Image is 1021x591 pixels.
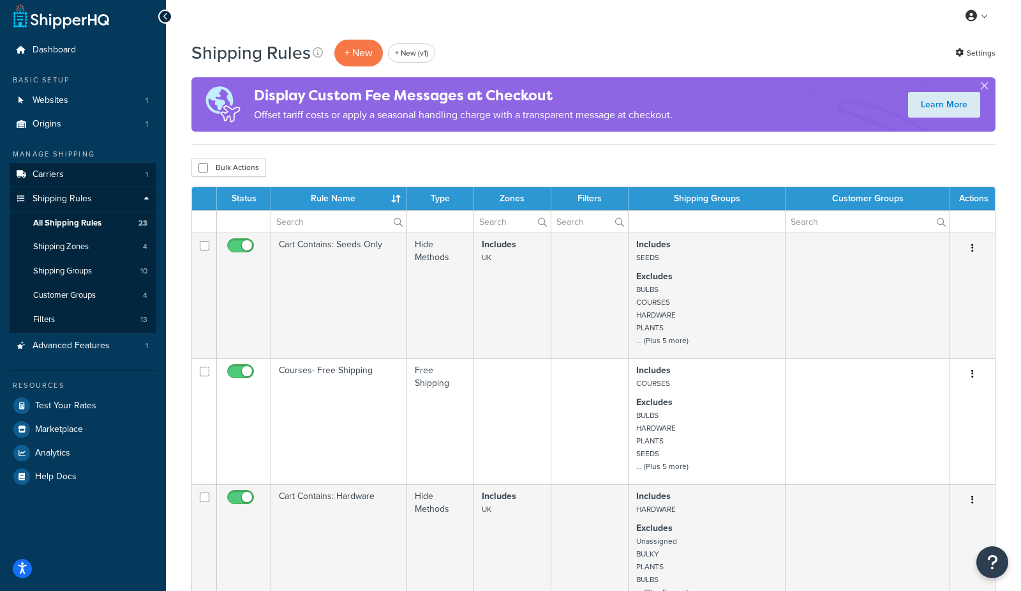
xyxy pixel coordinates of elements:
[636,378,670,389] small: COURSES
[10,259,156,283] a: Shipping Groups 10
[908,92,980,118] a: Learn More
[636,238,671,251] strong: Includes
[10,89,156,112] a: Websites 1
[33,341,110,351] span: Advanced Features
[145,95,148,106] span: 1
[35,472,77,482] span: Help Docs
[254,106,673,124] p: Offset tariff costs or apply a seasonal handling charge with a transparent message at checkout.
[10,149,156,160] div: Manage Shipping
[976,546,1008,578] button: Open Resource Center
[482,503,491,515] small: UK
[271,211,406,233] input: Search
[33,242,89,252] span: Shipping Zones
[145,169,148,180] span: 1
[33,95,68,106] span: Websites
[10,112,156,136] li: Origins
[10,308,156,332] a: Filters 13
[254,85,673,106] h4: Display Custom Fee Messages at Checkout
[636,364,671,377] strong: Includes
[786,187,950,210] th: Customer Groups
[636,503,676,515] small: HARDWARE
[10,284,156,307] li: Customer Groups
[10,308,156,332] li: Filters
[10,112,156,136] a: Origins 1
[10,394,156,417] a: Test Your Rates
[145,119,148,130] span: 1
[10,380,156,391] div: Resources
[33,119,61,130] span: Origins
[10,187,156,211] a: Shipping Rules
[10,187,156,333] li: Shipping Rules
[10,235,156,259] li: Shipping Zones
[474,211,551,233] input: Search
[271,187,407,210] th: Rule Name : activate to sort column ascending
[191,40,311,65] h1: Shipping Rules
[10,163,156,187] li: Carriers
[10,211,156,235] a: All Shipping Rules 23
[191,77,254,132] img: duties-banner-06bc72dcb5fe05cb3f9472aba00be2ae8eb53ab6f0d8bb03d382ba314ac3c341.png
[191,158,266,177] button: Bulk Actions
[10,163,156,187] a: Carriers 1
[636,489,671,503] strong: Includes
[407,358,474,484] td: Free Shipping
[482,489,516,503] strong: Includes
[10,418,156,441] a: Marketplace
[10,259,156,283] li: Shipping Groups
[35,448,70,459] span: Analytics
[13,3,109,29] a: ShipperHQ Home
[217,187,271,210] th: Status
[10,211,156,235] li: All Shipping Rules
[10,75,156,86] div: Basic Setup
[33,45,76,56] span: Dashboard
[33,194,92,204] span: Shipping Rules
[33,314,55,325] span: Filters
[271,358,407,484] td: Courses- Free Shipping
[482,238,516,251] strong: Includes
[35,424,83,435] span: Marketplace
[636,270,673,283] strong: Excludes
[10,441,156,464] a: Analytics
[10,465,156,488] a: Help Docs
[33,290,96,301] span: Customer Groups
[551,187,629,210] th: Filters
[636,521,673,535] strong: Excludes
[636,252,659,263] small: SEEDS
[33,169,64,180] span: Carriers
[10,284,156,307] a: Customer Groups 4
[636,410,689,472] small: BULBS HARDWARE PLANTS SEEDS ... (Plus 5 more)
[407,233,474,358] td: Hide Methods
[10,38,156,62] a: Dashboard
[955,44,995,62] a: Settings
[629,187,786,210] th: Shipping Groups
[482,252,491,263] small: UK
[271,233,407,358] td: Cart Contains: Seeds Only
[636,395,673,409] strong: Excludes
[33,266,92,277] span: Shipping Groups
[143,290,147,301] span: 4
[388,43,435,63] a: + New (v1)
[10,334,156,358] li: Advanced Features
[143,242,147,252] span: 4
[10,89,156,112] li: Websites
[950,187,995,210] th: Actions
[35,401,96,411] span: Test Your Rates
[33,218,101,229] span: All Shipping Rules
[407,187,474,210] th: Type
[474,187,552,210] th: Zones
[145,341,148,351] span: 1
[10,334,156,358] a: Advanced Features 1
[786,211,950,233] input: Search
[140,314,147,325] span: 13
[140,266,147,277] span: 10
[551,211,628,233] input: Search
[636,284,689,346] small: BULBS COURSES HARDWARE PLANTS ... (Plus 5 more)
[138,218,147,229] span: 23
[334,40,383,66] p: + New
[10,235,156,259] a: Shipping Zones 4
